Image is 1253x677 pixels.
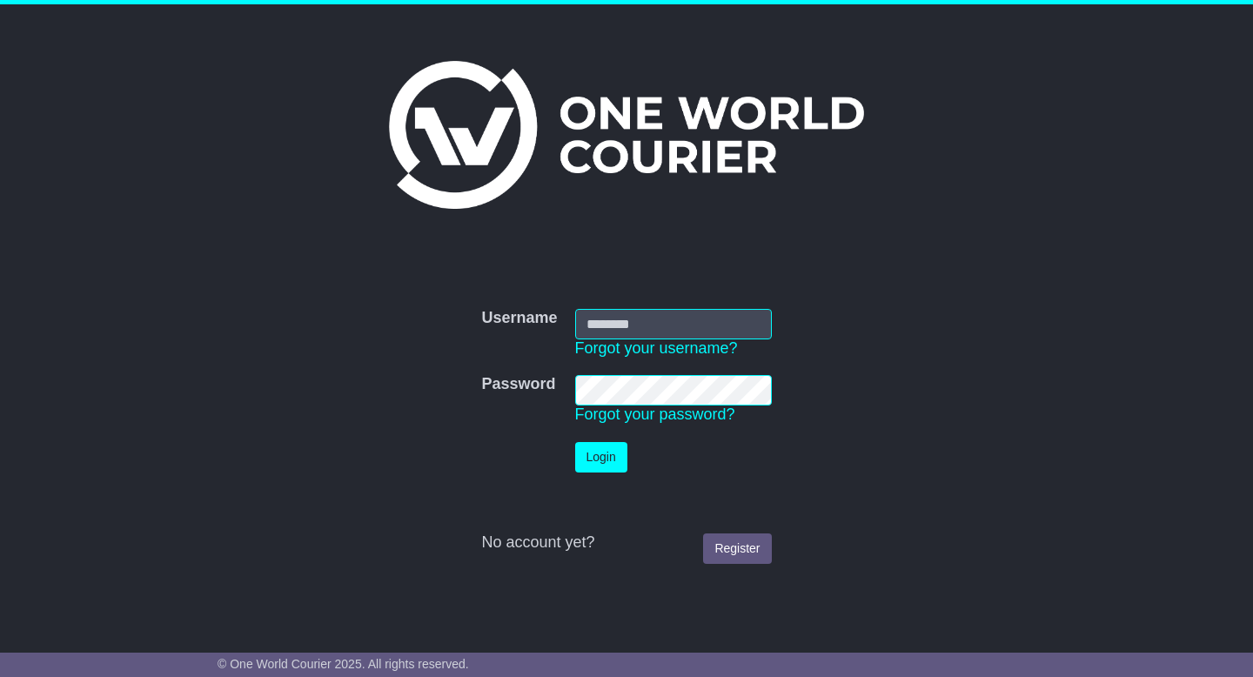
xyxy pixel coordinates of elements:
a: Forgot your password? [575,406,735,423]
span: © One World Courier 2025. All rights reserved. [218,657,469,671]
img: One World [389,61,864,209]
button: Login [575,442,627,473]
div: No account yet? [481,533,771,553]
a: Forgot your username? [575,339,738,357]
label: Username [481,309,557,328]
label: Password [481,375,555,394]
a: Register [703,533,771,564]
